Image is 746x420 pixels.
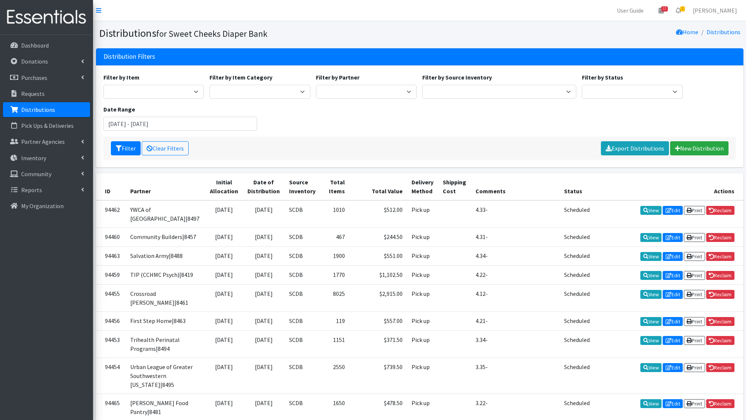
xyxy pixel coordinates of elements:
[706,271,734,280] a: Reclaim
[640,252,662,261] a: View
[676,28,698,36] a: Home
[3,70,90,85] a: Purchases
[96,227,126,246] td: 94460
[684,363,705,372] a: Print
[663,399,683,408] a: Edit
[582,73,623,82] label: Filter by Status
[321,227,350,246] td: 467
[653,3,670,18] a: 12
[349,200,407,228] td: $512.00
[3,134,90,149] a: Partner Agencies
[321,284,350,311] td: 8025
[706,206,734,215] a: Reclaim
[243,331,284,358] td: [DATE]
[99,27,417,40] h1: Distributions
[560,227,594,246] td: Scheduled
[3,182,90,197] a: Reports
[3,5,90,30] img: HumanEssentials
[684,206,705,215] a: Print
[407,284,438,311] td: Pick up
[21,42,49,49] p: Dashboard
[103,53,155,61] h3: Distribution Filters
[407,227,438,246] td: Pick up
[684,336,705,345] a: Print
[560,331,594,358] td: Scheduled
[21,74,47,81] p: Purchases
[103,117,257,131] input: January 1, 2011 - December 31, 2011
[126,331,205,358] td: Trihealth Perinatal Programs|8494
[670,3,687,18] a: 1
[595,173,743,200] th: Actions
[471,200,560,228] td: 4.33-
[560,200,594,228] td: Scheduled
[684,290,705,299] a: Print
[684,317,705,326] a: Print
[471,227,560,246] td: 4.31-
[349,227,407,246] td: $244.50
[103,105,135,114] label: Date Range
[21,154,46,162] p: Inventory
[407,173,438,200] th: Delivery Method
[126,358,205,394] td: Urban League of Greater Southwestern [US_STATE]|8495
[471,284,560,311] td: 4.12-
[560,311,594,330] td: Scheduled
[471,265,560,284] td: 4.22-
[661,6,668,12] span: 12
[142,141,189,155] a: Clear Filters
[3,86,90,101] a: Requests
[438,173,471,200] th: Shipping Cost
[156,28,268,39] small: for Sweet Cheeks Diaper Bank
[640,290,662,299] a: View
[471,358,560,394] td: 3.35-
[21,122,74,129] p: Pick Ups & Deliveries
[560,246,594,265] td: Scheduled
[21,90,45,97] p: Requests
[684,271,705,280] a: Print
[321,358,350,394] td: 2550
[349,246,407,265] td: $551.00
[205,331,243,358] td: [DATE]
[663,363,683,372] a: Edit
[684,233,705,242] a: Print
[321,331,350,358] td: 1151
[243,358,284,394] td: [DATE]
[205,227,243,246] td: [DATE]
[640,206,662,215] a: View
[21,186,42,194] p: Reports
[670,141,729,155] a: New Distribution
[407,311,438,330] td: Pick up
[243,173,284,200] th: Date of Distribution
[96,331,126,358] td: 94453
[601,141,669,155] a: Export Distributions
[3,54,90,69] a: Donations
[706,336,734,345] a: Reclaim
[243,200,284,228] td: [DATE]
[471,173,560,200] th: Comments
[707,28,740,36] a: Distributions
[611,3,650,18] a: User Guide
[640,399,662,408] a: View
[285,246,321,265] td: SCDB
[680,6,685,12] span: 1
[285,200,321,228] td: SCDB
[205,284,243,311] td: [DATE]
[321,246,350,265] td: 1900
[706,363,734,372] a: Reclaim
[243,227,284,246] td: [DATE]
[243,265,284,284] td: [DATE]
[96,311,126,330] td: 94456
[285,358,321,394] td: SCDB
[126,246,205,265] td: Salvation Army|8488
[205,200,243,228] td: [DATE]
[349,284,407,311] td: $2,915.00
[321,173,350,200] th: Total Items
[471,331,560,358] td: 3.34-
[209,73,272,82] label: Filter by Item Category
[205,173,243,200] th: Initial Allocation
[663,206,683,215] a: Edit
[706,290,734,299] a: Reclaim
[349,311,407,330] td: $557.00
[349,358,407,394] td: $739.50
[285,311,321,330] td: SCDB
[560,173,594,200] th: Status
